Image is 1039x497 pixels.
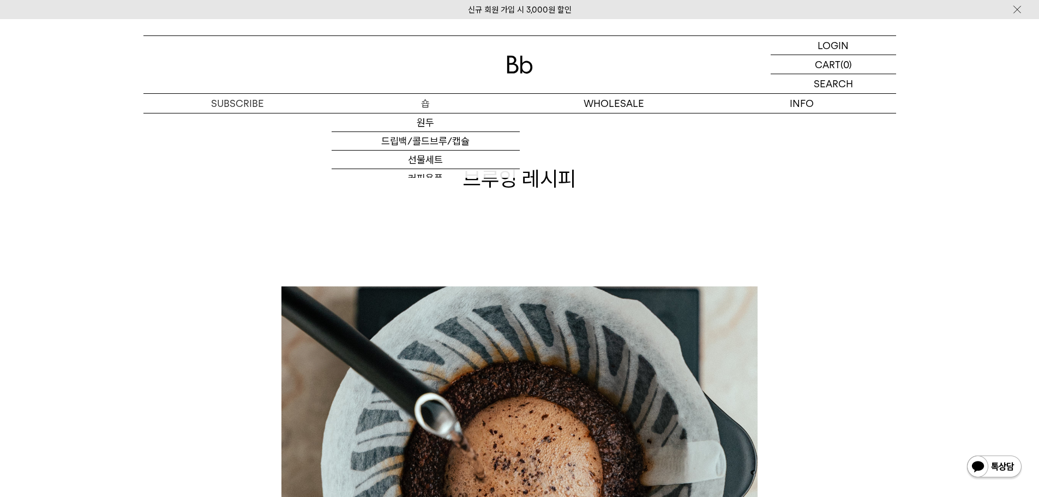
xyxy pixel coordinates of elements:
p: CART [815,55,840,74]
a: CART (0) [771,55,896,74]
a: SUBSCRIBE [143,94,332,113]
a: 숍 [332,94,520,113]
img: 카카오톡 채널 1:1 채팅 버튼 [966,454,1023,481]
h1: 브루잉 레시피 [143,164,896,193]
img: 로고 [507,56,533,74]
p: INFO [708,94,896,113]
p: (0) [840,55,852,74]
a: 원두 [332,113,520,132]
a: 선물세트 [332,151,520,169]
p: LOGIN [818,36,849,55]
a: LOGIN [771,36,896,55]
a: 커피용품 [332,169,520,188]
p: SEARCH [814,74,853,93]
a: 드립백/콜드브루/캡슐 [332,132,520,151]
a: 신규 회원 가입 시 3,000원 할인 [468,5,572,15]
p: WHOLESALE [520,94,708,113]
